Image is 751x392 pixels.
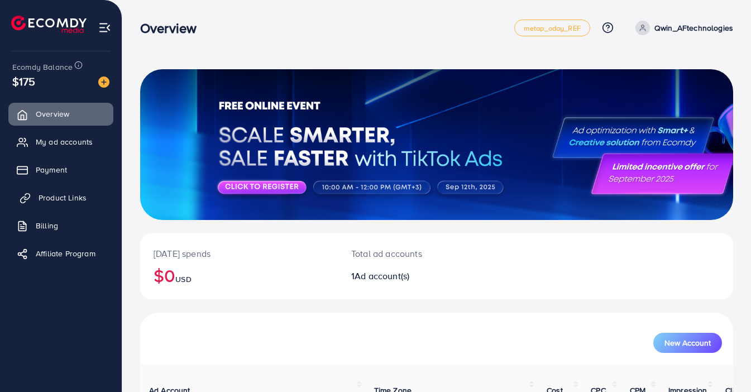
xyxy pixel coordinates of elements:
[8,159,113,181] a: Payment
[12,61,73,73] span: Ecomdy Balance
[36,248,95,259] span: Affiliate Program
[355,270,409,282] span: Ad account(s)
[36,136,93,147] span: My ad accounts
[8,187,113,209] a: Product Links
[351,247,473,260] p: Total ad accounts
[39,192,87,203] span: Product Links
[524,25,581,32] span: metap_oday_REF
[8,103,113,125] a: Overview
[36,164,67,175] span: Payment
[12,73,36,89] span: $175
[8,242,113,265] a: Affiliate Program
[36,220,58,231] span: Billing
[653,333,722,353] button: New Account
[631,21,733,35] a: Qwin_AFtechnologies
[8,131,113,153] a: My ad accounts
[36,108,69,119] span: Overview
[140,20,205,36] h3: Overview
[654,21,733,35] p: Qwin_AFtechnologies
[351,271,473,281] h2: 1
[154,265,324,286] h2: $0
[664,339,711,347] span: New Account
[175,274,191,285] span: USD
[8,214,113,237] a: Billing
[11,16,87,33] img: logo
[514,20,590,36] a: metap_oday_REF
[98,77,109,88] img: image
[704,342,743,384] iframe: Chat
[154,247,324,260] p: [DATE] spends
[98,21,111,34] img: menu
